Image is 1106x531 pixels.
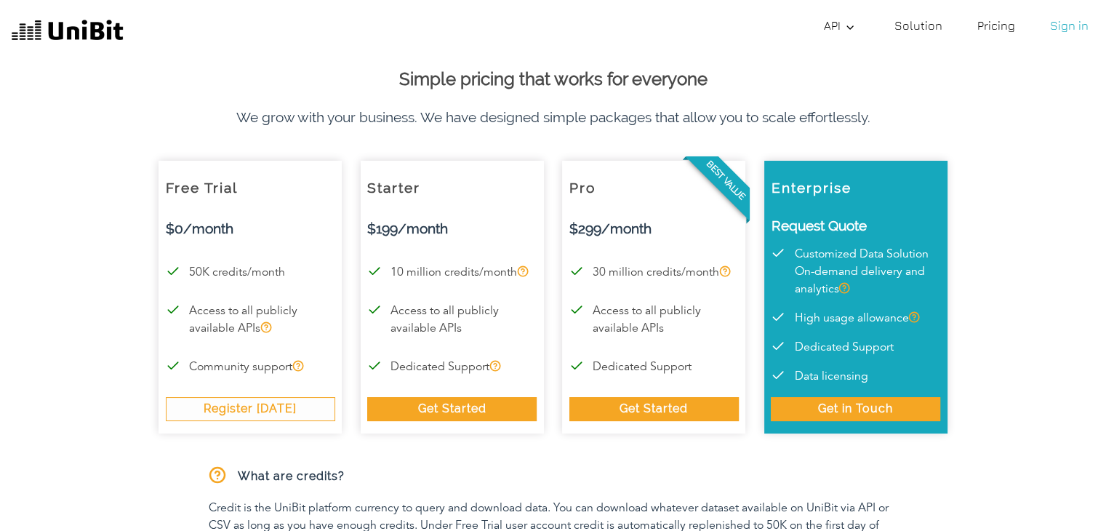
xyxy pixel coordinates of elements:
p: We grow with your business. We have designed simple packages that allow you to scale effortlessly. [150,107,957,128]
p: 10 million credits/month [367,264,537,282]
h4: $0/month [166,220,335,237]
h6: Starter [367,168,537,196]
a: Solution [889,11,948,40]
a: Pricing [971,11,1021,40]
p: Access to all publicly available APIs [569,303,739,338]
h4: Request Quote [771,217,940,234]
h6: Free Trial [166,168,335,196]
a: API [818,11,865,40]
h1: Simple pricing that works for everyone [150,69,957,90]
p: Dedicated Support [569,359,739,376]
p: Access to all publicly available APIs [367,303,537,338]
p: Dedicated Support [367,359,537,376]
iframe: Drift Widget Chat Controller [1033,458,1089,514]
div: Register [DATE] [166,397,335,420]
a: Sign in [1044,11,1094,40]
h4: $199/month [367,220,537,237]
h6: Pro [569,168,739,196]
p: What are credits? [197,460,910,494]
div: Get Started [367,397,537,420]
h6: Enterprise [771,168,940,196]
span: Best Value [686,140,766,220]
p: Customized Data Solution On-demand delivery and analytics [771,246,940,298]
h4: $299/month [569,220,739,237]
div: Get Started [569,397,739,420]
p: Community support [166,359,335,376]
p: 50K credits/month [166,264,335,282]
img: UniBit Logo [12,17,124,46]
p: 30 million credits/month [569,264,739,282]
iframe: Drift Widget Chat Window [806,261,1097,467]
p: Access to all publicly available APIs [166,303,335,338]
